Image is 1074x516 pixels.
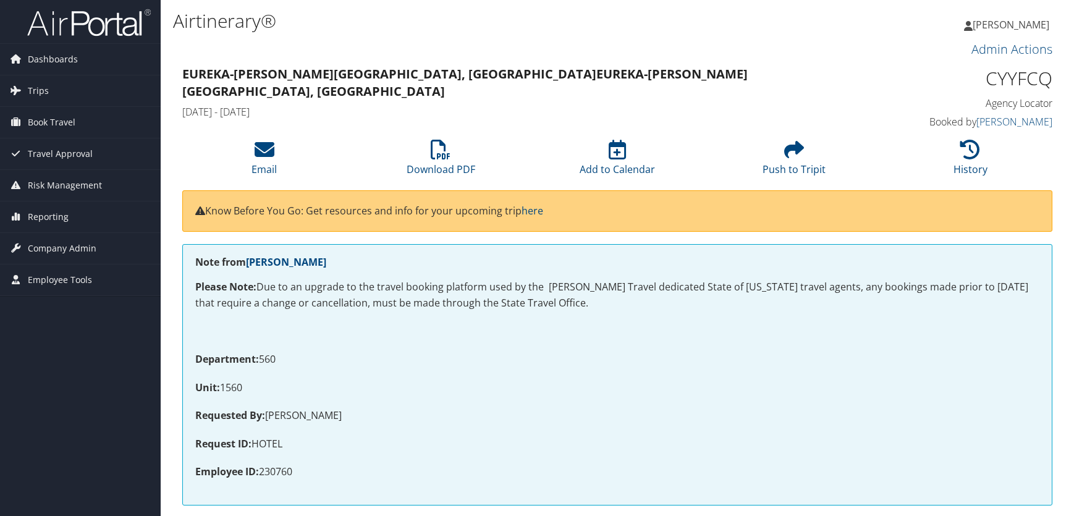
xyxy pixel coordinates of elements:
a: Download PDF [407,146,475,176]
strong: Note from [195,255,326,269]
span: Book Travel [28,107,75,138]
p: 560 [195,352,1039,368]
p: 1560 [195,380,1039,396]
a: Admin Actions [971,41,1052,57]
strong: Requested By: [195,408,265,422]
strong: Employee ID: [195,465,259,478]
strong: Eureka-[PERSON_NAME][GEOGRAPHIC_DATA], [GEOGRAPHIC_DATA] Eureka-[PERSON_NAME][GEOGRAPHIC_DATA], [... [182,66,748,99]
span: Employee Tools [28,264,92,295]
p: Know Before You Go: Get resources and info for your upcoming trip [195,203,1039,219]
a: [PERSON_NAME] [976,115,1052,129]
strong: Unit: [195,381,220,394]
strong: Request ID: [195,437,252,450]
span: Travel Approval [28,138,93,169]
h4: Booked by [849,115,1053,129]
strong: Department: [195,352,259,366]
h1: CYYFCQ [849,66,1053,91]
a: [PERSON_NAME] [246,255,326,269]
h4: [DATE] - [DATE] [182,105,831,119]
strong: Please Note: [195,280,256,294]
a: Email [252,146,277,176]
span: Reporting [28,201,69,232]
p: 230760 [195,464,1039,480]
p: [PERSON_NAME] [195,408,1039,424]
a: Add to Calendar [580,146,655,176]
p: HOTEL [195,436,1039,452]
a: here [522,204,543,218]
h1: Airtinerary® [173,8,766,34]
img: airportal-logo.png [27,8,151,37]
span: Dashboards [28,44,78,75]
a: History [953,146,987,176]
span: [PERSON_NAME] [973,18,1049,32]
p: Due to an upgrade to the travel booking platform used by the [PERSON_NAME] Travel dedicated State... [195,279,1039,311]
span: Company Admin [28,233,96,264]
a: Push to Tripit [763,146,826,176]
span: Risk Management [28,170,102,201]
h4: Agency Locator [849,96,1053,110]
a: [PERSON_NAME] [964,6,1062,43]
span: Trips [28,75,49,106]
